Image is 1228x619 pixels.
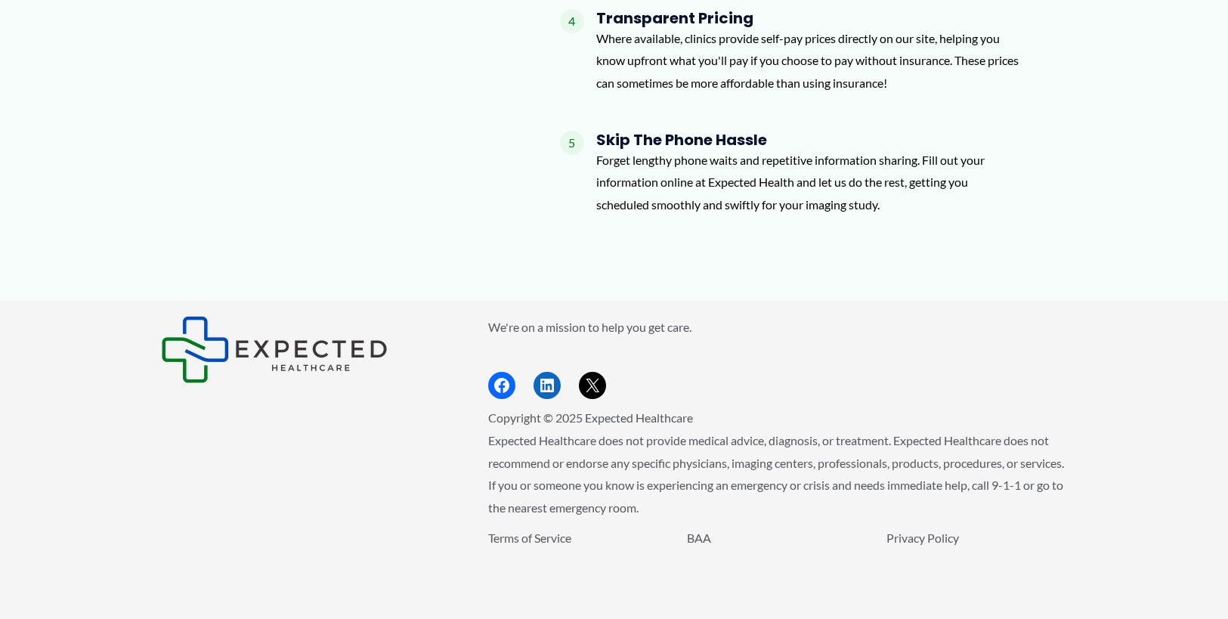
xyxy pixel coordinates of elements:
img: Expected Healthcare Logo - side, dark font, small [161,316,388,383]
a: Privacy Policy [886,531,959,545]
span: Copyright © 2025 Expected Healthcare [488,410,693,425]
span: 5 [560,131,584,155]
aside: Footer Widget 3 [488,527,1068,583]
p: Where available, clinics provide self-pay prices directly on our site, helping you know upfront w... [596,27,1019,94]
h4: Transparent Pricing [596,9,1019,27]
aside: Footer Widget 1 [161,316,450,383]
a: Terms of Service [488,531,571,545]
aside: Footer Widget 2 [488,316,1068,400]
p: Forget lengthy phone waits and repetitive information sharing. Fill out your information online a... [596,149,1019,216]
h4: Skip the Phone Hassle [596,131,1019,149]
span: 4 [560,9,584,33]
p: We're on a mission to help you get care. [488,316,1068,339]
span: Expected Healthcare does not provide medical advice, diagnosis, or treatment. Expected Healthcare... [488,433,1064,515]
a: BAA [687,531,711,545]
